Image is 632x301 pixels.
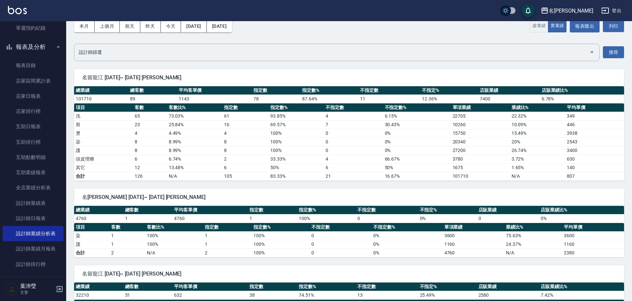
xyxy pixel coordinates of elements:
td: 8 [222,137,269,146]
td: 0 % [372,231,443,240]
td: 2 [203,248,252,257]
th: 平均客單價 [177,86,252,95]
a: 全店業績分析表 [3,180,64,195]
td: 0 [324,129,383,137]
td: 74.51 % [297,291,356,299]
th: 不指定數 [358,86,420,95]
td: 2543 [565,137,624,146]
td: 100 % [269,129,324,137]
a: 互助業績報表 [3,165,64,180]
td: 8 [133,146,167,155]
button: 登出 [599,5,624,17]
a: 互助點數明細 [3,150,64,165]
td: N/A [167,172,222,180]
td: 16 [222,120,269,129]
button: 報表匯出 [570,20,600,32]
img: Person [5,282,19,296]
button: [DATE] [207,20,232,32]
th: 客數 [110,223,145,232]
a: 店家排行榜 [3,104,64,119]
td: 0 [477,214,539,223]
td: N/A [145,248,203,257]
td: 26.74 % [510,146,565,155]
td: 1.65 % [510,163,565,172]
td: 75.63 % [504,231,562,240]
td: 3400 [565,146,624,155]
td: 4 [324,155,383,163]
td: 頭皮理療 [74,155,133,163]
td: 66.67 % [383,155,451,163]
td: 1 [110,231,145,240]
table: a dense table [74,86,624,103]
td: 24.37 % [504,240,562,248]
p: 主管 [20,289,54,295]
td: 8.99 % [167,146,222,155]
td: 446 [565,120,624,129]
td: 27200 [451,146,510,155]
td: 3938 [565,129,624,137]
td: 349 [565,112,624,120]
table: a dense table [74,223,624,257]
div: 名[PERSON_NAME] [549,7,593,15]
td: 25.84 % [167,120,222,129]
td: 0 % [383,129,451,137]
td: 101710 [451,172,510,180]
td: 3.72 % [510,155,565,163]
td: 0 % [418,214,477,223]
td: 15750 [451,129,510,137]
button: 虛業績 [530,19,548,32]
a: 互助日報表 [3,119,64,134]
th: 項目 [74,103,133,112]
a: 設計師排行榜 [3,257,64,272]
td: 合計 [74,248,110,257]
td: 0 [310,248,372,257]
td: 8 [133,137,167,146]
th: 總業績 [74,282,123,291]
th: 平均單價 [565,103,624,112]
th: 指定數% [297,206,356,214]
th: 店販業績 [478,86,540,95]
td: 1 [248,214,297,223]
td: 100 % [269,137,324,146]
td: 0 [324,137,383,146]
td: 101710 [74,94,128,103]
td: 4.49 % [167,129,222,137]
th: 單項業績 [443,223,505,232]
td: 燙 [74,129,133,137]
th: 總業績 [74,86,128,95]
td: 0% [372,248,443,257]
td: 其它 [74,163,133,172]
td: 25.49 % [418,291,477,299]
button: save [521,4,535,17]
th: 不指定數 [324,103,383,112]
td: 105 [222,172,269,180]
td: 2 [222,155,269,163]
th: 不指定數 [356,282,418,291]
table: a dense table [74,103,624,181]
td: 4760 [443,248,505,257]
td: 0 % [372,240,443,248]
td: 61 [222,112,269,120]
td: 6.74 % [167,155,222,163]
td: 100% [252,248,310,257]
td: 6.78 % [540,94,624,103]
td: 剪 [74,120,133,129]
td: 73.03 % [167,112,222,120]
td: 16.67% [383,172,451,180]
td: 護 [74,240,110,248]
table: a dense table [74,282,624,300]
th: 業績比% [510,103,565,112]
a: 報表目錄 [3,58,64,73]
td: 3780 [451,155,510,163]
th: 不指定數 [310,223,372,232]
th: 指定數% [297,282,356,291]
a: 店家區間累計表 [3,73,64,89]
td: 6 [133,155,167,163]
button: 名[PERSON_NAME] [538,4,596,18]
td: 0 [324,146,383,155]
button: 實業績 [548,19,566,32]
td: 50 % [269,163,324,172]
td: 51 [123,291,173,299]
td: 807 [565,172,624,180]
td: 22.32 % [510,112,565,120]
